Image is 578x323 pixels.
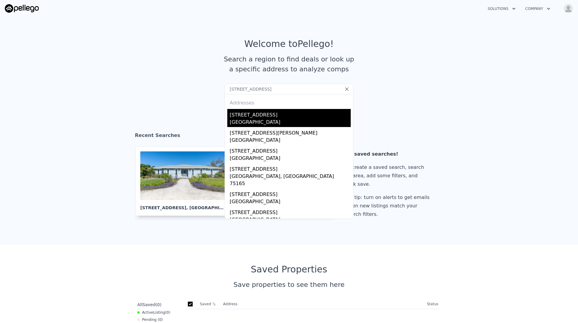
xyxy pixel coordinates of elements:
[230,216,351,225] div: [GEOGRAPHIC_DATA]
[137,317,163,322] div: Pending ( 0 )
[197,299,221,309] th: Saved
[230,127,351,137] div: [STREET_ADDRESS][PERSON_NAME]
[345,163,432,188] div: To create a saved search, search an area, add some filters, and click save.
[230,173,351,188] div: [GEOGRAPHIC_DATA], [GEOGRAPHIC_DATA] 75165
[140,200,226,211] div: [STREET_ADDRESS] , [GEOGRAPHIC_DATA]
[227,95,351,109] div: Addresses
[230,109,351,119] div: [STREET_ADDRESS]
[483,3,521,14] button: Solutions
[221,299,424,309] th: Address
[424,299,441,309] th: Status
[135,264,443,275] div: Saved Properties
[230,155,351,163] div: [GEOGRAPHIC_DATA]
[230,188,351,198] div: [STREET_ADDRESS]
[5,4,39,13] img: Pellego
[345,150,432,158] div: No saved searches!
[135,127,443,146] div: Recent Searches
[135,280,443,290] div: Save properties to see them here
[230,145,351,155] div: [STREET_ADDRESS]
[230,119,351,127] div: [GEOGRAPHIC_DATA]
[244,39,334,49] div: Welcome to Pellego !
[222,54,356,74] div: Search a region to find deals or look up a specific address to analyze comps
[225,84,353,95] input: Search an address or region...
[230,198,351,207] div: [GEOGRAPHIC_DATA]
[230,207,351,216] div: [STREET_ADDRESS]
[142,310,170,315] span: Active ( 0 )
[564,4,573,13] img: avatar
[230,163,351,173] div: [STREET_ADDRESS]
[230,137,351,145] div: [GEOGRAPHIC_DATA]
[137,302,161,308] div: All ( 0 )
[153,310,165,315] span: Listing
[142,302,155,307] span: Saved
[135,146,236,216] a: [STREET_ADDRESS], [GEOGRAPHIC_DATA]
[345,193,432,219] div: Pro tip: turn on alerts to get emails when new listings match your search filters.
[521,3,555,14] button: Company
